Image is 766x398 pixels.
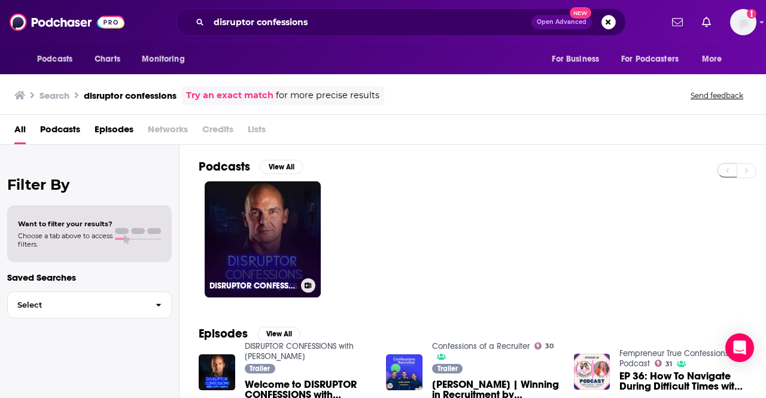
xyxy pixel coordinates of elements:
a: PodcastsView All [199,159,303,174]
h2: Podcasts [199,159,250,174]
span: Lists [248,120,266,144]
span: Logged in as megcassidy [730,9,756,35]
span: 31 [665,361,672,367]
span: New [570,7,591,19]
span: Trailer [250,365,270,372]
a: 30 [534,342,554,350]
button: Open AdvancedNew [531,15,592,29]
span: Want to filter your results? [18,220,113,228]
input: Search podcasts, credits, & more... [209,13,531,32]
h3: disruptor confessions [84,90,177,101]
span: Open Advanced [537,19,586,25]
h2: Episodes [199,326,248,341]
a: Episodes [95,120,133,144]
span: Monitoring [142,51,184,68]
span: Trailer [437,365,458,372]
a: DISRUPTOR CONFESSIONS with [PERSON_NAME] [205,181,321,297]
span: 30 [545,344,554,349]
span: for more precise results [276,89,379,102]
span: Podcasts [37,51,72,68]
h3: DISRUPTOR CONFESSIONS with [PERSON_NAME] [209,281,296,291]
a: EP 36: How To Navigate During Difficult Times with Shelby Fowler [619,371,747,391]
h3: Search [39,90,69,101]
button: View All [257,327,300,341]
a: Try an exact match [186,89,273,102]
p: Saved Searches [7,272,172,283]
a: Show notifications dropdown [697,12,716,32]
img: User Profile [730,9,756,35]
div: Search podcasts, credits, & more... [176,8,626,36]
button: open menu [694,48,737,71]
button: open menu [543,48,614,71]
button: Select [7,291,172,318]
a: EpisodesView All [199,326,300,341]
span: EP 36: How To Navigate During Difficult Times with [PERSON_NAME] [619,371,747,391]
button: Show profile menu [730,9,756,35]
img: EP 36: How To Navigate During Difficult Times with Shelby Fowler [574,354,610,390]
span: For Podcasters [621,51,679,68]
button: View All [260,160,303,174]
a: Confessions of a Recruiter [432,341,530,351]
img: Podchaser - Follow, Share and Rate Podcasts [10,11,124,34]
span: More [702,51,722,68]
a: Podcasts [40,120,80,144]
a: 31 [655,360,672,367]
span: Networks [148,120,188,144]
span: For Business [552,51,599,68]
button: open menu [29,48,88,71]
button: Send feedback [687,90,747,101]
img: Welcome to DISRUPTOR CONFESSIONS with John Ayers [199,354,235,391]
span: Credits [202,120,233,144]
a: Fempreneur True Confessions Podcast [619,348,729,369]
span: Choose a tab above to access filters. [18,232,113,248]
span: Charts [95,51,120,68]
div: Open Intercom Messenger [725,333,754,362]
a: Charts [87,48,127,71]
h2: Filter By [7,176,172,193]
img: Sam Hope | Winning in Recruitment by Leveraging Competitors & Connections | Confessions of a Recr... [386,354,422,391]
span: Select [8,301,146,309]
button: open menu [133,48,200,71]
a: DISRUPTOR CONFESSIONS with John Ayers [245,341,354,361]
button: open menu [613,48,696,71]
a: All [14,120,26,144]
svg: Add a profile image [747,9,756,19]
a: Show notifications dropdown [667,12,688,32]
